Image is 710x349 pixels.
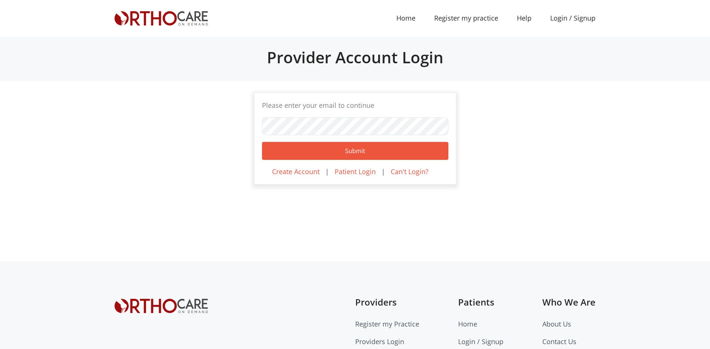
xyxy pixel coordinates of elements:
a: Help [508,10,541,27]
a: Providers Login [355,337,404,346]
a: Register my Practice [355,319,419,328]
a: Contact Us [542,337,576,346]
a: Login / Signup [541,13,605,23]
h2: Provider Account Login [115,48,595,67]
span: | [325,167,329,176]
a: Login / Signup [458,337,503,346]
button: Submit [262,142,448,160]
h5: Providers [355,297,419,308]
a: Patient Login [335,167,376,176]
a: Register my practice [425,10,508,27]
a: Home [458,319,477,328]
img: Orthocare [115,299,208,313]
span: | [381,167,385,176]
h5: Who We Are [542,297,595,308]
a: Create Account [272,167,320,176]
a: About Us [542,319,571,328]
h5: Patients [458,297,503,308]
a: Home [387,10,425,27]
a: Can't Login? [391,167,429,176]
p: Please enter your email to continue [262,100,448,110]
